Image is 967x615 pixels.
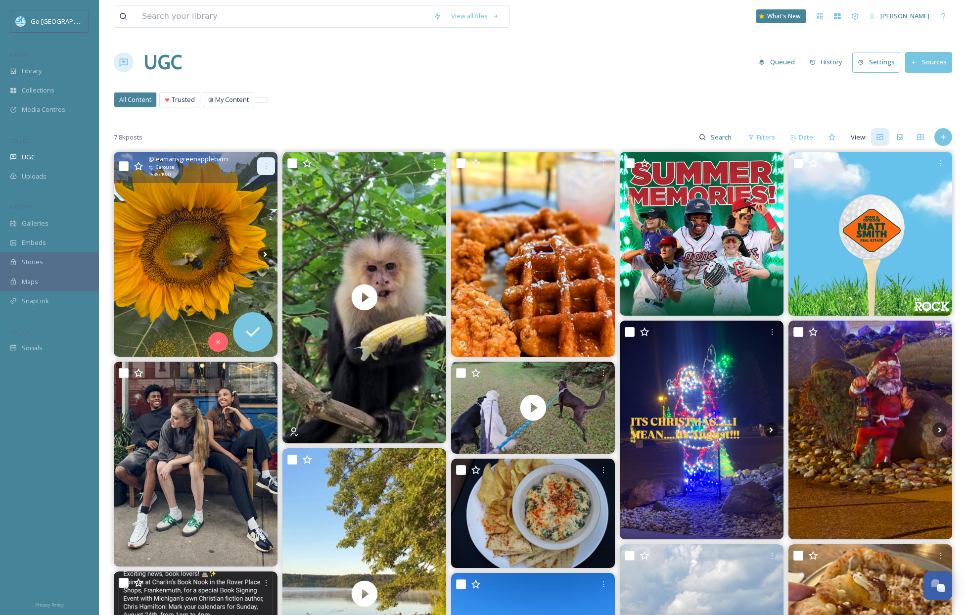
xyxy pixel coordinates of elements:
a: What's New [756,9,806,23]
img: thumbnail [282,152,446,443]
span: Maps [22,277,38,286]
img: Ready. Set. Slay. 👟 Fresh kicks that turn heads 🔥 Styles as unique as you 🎒 Gear up for the new s... [114,362,277,567]
span: Collections [22,86,54,95]
span: Socials [22,343,43,353]
span: Library [22,66,42,76]
span: Go [GEOGRAPHIC_DATA] [31,16,104,26]
button: Open Chat [923,571,952,600]
span: 7.8k posts [114,133,142,142]
span: 1536 x 1920 [148,171,171,178]
span: Carousel [156,164,176,171]
a: UGC [143,47,182,77]
img: 🌻✨ SURPRISE, FRIENDS! ✨🌻 The sunflower field has decided it’s running on Mother Nature’s timeline... [114,152,277,357]
img: “Generosity is the most natural outward expression of an inner attitude of compassion and loving-... [788,152,952,316]
img: #Frankenmuth Had a BLAST !!!!! [620,321,783,539]
span: COLLECT [10,137,31,144]
a: Settings [852,52,905,72]
span: View: [851,133,867,142]
img: Dip into fun with our Spinach Artichoke Dip! #TDubs #Frankenmuth #EatDrinkEnjoy #eatlocal #specia... [451,459,615,568]
span: Galleries [22,219,48,228]
img: thumbnail [451,362,615,454]
span: SnapLink [22,296,49,306]
a: Privacy Policy [35,598,64,610]
span: Embeds [22,238,46,247]
video: 🐵 Just a capuchin and his corn on the cob, grown right here at the zoo 🤗 🌽 #monkey #garden #summe... [282,152,446,443]
input: Search your library [137,5,428,27]
a: Queued [754,52,805,72]
img: 🎉 This is your LAST week to make summer memories at the ballpark! We’re taking on the West Michig... [620,152,783,316]
button: Settings [852,52,900,72]
button: Queued [754,52,800,72]
span: @ leamansgreenapplebarn [148,154,228,164]
span: Uploads [22,172,46,181]
span: Trusted [172,95,195,104]
input: Search [706,127,738,147]
img: #Christmas #Fun #silly #frankenmuth #miriahcarey #Jeep [788,321,952,539]
img: It's #NationalWaffleDay and we think you should celebrate by enjoying them with chicken and a coc... [451,152,615,357]
video: #saginaw #saginawmichigan #midlandmichigan #hemlockmi #ivaroaddogsitting [451,362,615,454]
span: Media Centres [22,105,65,114]
a: [PERSON_NAME] [864,6,934,26]
span: Privacy Policy [35,602,64,608]
a: History [805,52,853,72]
span: [PERSON_NAME] [880,11,929,20]
span: UGC [22,152,35,162]
button: Sources [905,52,952,72]
span: My Content [215,95,249,104]
button: History [805,52,848,72]
span: SOCIALS [10,328,30,335]
span: MEDIA [10,51,27,58]
span: Stories [22,257,43,267]
img: GoGreatLogo_MISkies_RegionalTrails%20%281%29.png [16,16,26,26]
span: WIDGETS [10,203,33,211]
a: View all files [446,6,504,26]
span: Date [799,133,813,142]
span: All Content [119,95,151,104]
span: Filters [757,133,775,142]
